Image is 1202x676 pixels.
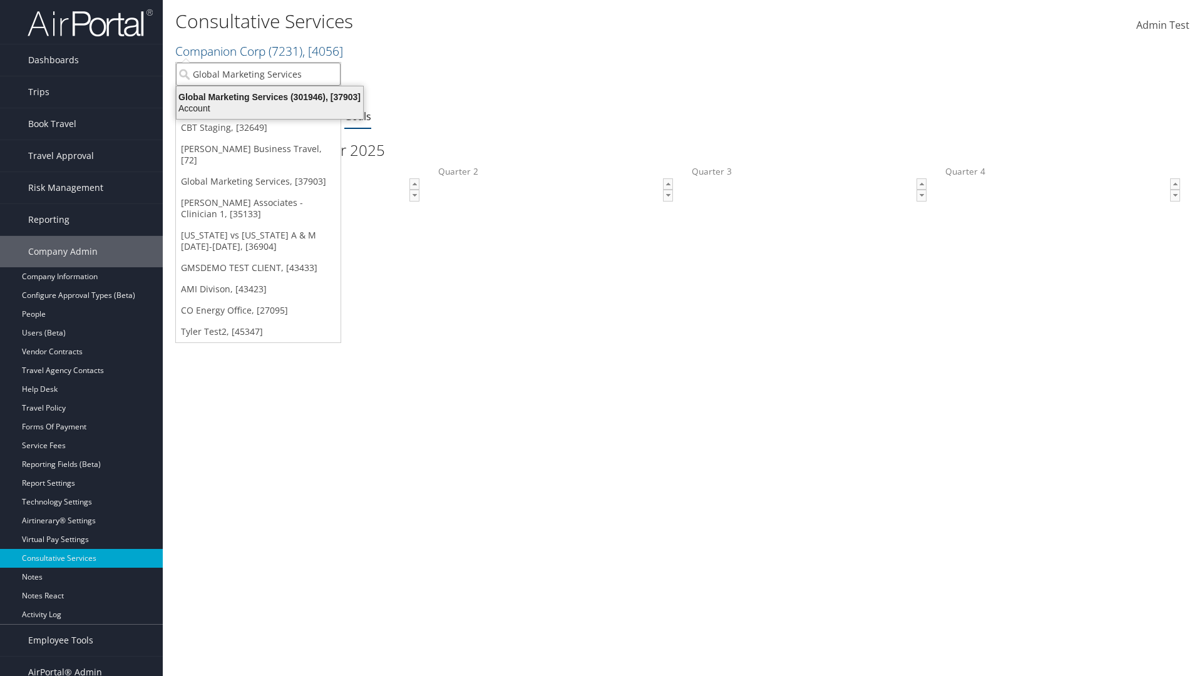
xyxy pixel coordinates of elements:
[409,178,419,190] a: ▲
[302,43,343,59] span: , [ 4056 ]
[185,140,1180,161] h2: Proactive Time Goals for 2025
[1170,178,1180,190] a: ▲
[410,190,420,200] span: ▼
[176,171,341,192] a: Global Marketing Services, [37903]
[169,91,371,103] div: Global Marketing Services (301946), [37903]
[692,165,927,211] label: Quarter 3
[917,178,927,190] a: ▲
[917,179,927,189] span: ▲
[176,63,341,86] input: Search Accounts
[409,190,419,202] a: ▼
[169,103,371,114] div: Account
[1136,18,1189,32] span: Admin Test
[1170,190,1180,202] a: ▼
[344,110,371,123] a: Goals
[176,192,341,225] a: [PERSON_NAME] Associates - Clinician 1, [35133]
[176,321,341,342] a: Tyler Test2, [45347]
[176,279,341,300] a: AMI Divison, [43423]
[663,178,673,190] a: ▲
[664,179,674,189] span: ▲
[28,44,79,76] span: Dashboards
[269,43,302,59] span: ( 7231 )
[175,8,851,34] h1: Consultative Services
[1136,6,1189,45] a: Admin Test
[176,225,341,257] a: [US_STATE] vs [US_STATE] A & M [DATE]-[DATE], [36904]
[945,165,1180,211] label: Quarter 4
[1171,190,1181,200] span: ▼
[28,625,93,656] span: Employee Tools
[917,190,927,200] span: ▼
[28,108,76,140] span: Book Travel
[28,204,69,235] span: Reporting
[176,300,341,321] a: CO Energy Office, [27095]
[438,165,673,211] label: Quarter 2
[410,179,420,189] span: ▲
[176,257,341,279] a: GMSDEMO TEST CLIENT, [43433]
[28,140,94,172] span: Travel Approval
[28,172,103,203] span: Risk Management
[917,190,927,202] a: ▼
[28,236,98,267] span: Company Admin
[176,117,341,138] a: CBT Staging, [32649]
[176,138,341,171] a: [PERSON_NAME] Business Travel, [72]
[28,76,49,108] span: Trips
[1171,179,1181,189] span: ▲
[175,43,343,59] a: Companion Corp
[664,190,674,200] span: ▼
[663,190,673,202] a: ▼
[28,8,153,38] img: airportal-logo.png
